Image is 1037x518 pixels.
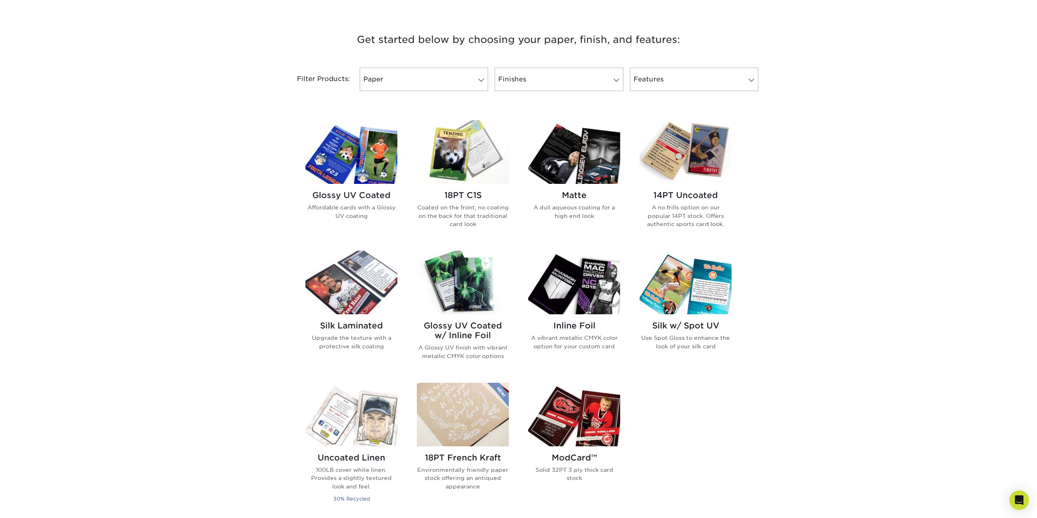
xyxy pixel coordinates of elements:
[305,321,397,330] h2: Silk Laminated
[640,120,732,184] img: 14PT Uncoated Trading Cards
[417,453,509,463] h2: 18PT French Kraft
[417,251,509,314] img: Glossy UV Coated w/ Inline Foil Trading Cards
[417,466,509,490] p: Environmentally friendly paper stock offering an antiqued appearance
[305,383,397,513] a: Uncoated Linen Trading Cards Uncoated Linen 100LB cover white linen. Provides a slightly textured...
[333,496,370,502] small: 30% Recycled
[417,190,509,200] h2: 18PT C1S
[640,251,732,373] a: Silk w/ Spot UV Trading Cards Silk w/ Spot UV Use Spot Gloss to enhance the look of your silk card
[305,251,397,314] img: Silk Laminated Trading Cards
[305,334,397,350] p: Upgrade the texture with a protective silk coating
[528,383,620,446] img: ModCard™ Trading Cards
[305,120,397,241] a: Glossy UV Coated Trading Cards Glossy UV Coated Affordable cards with a Glossy UV coating
[305,453,397,463] h2: Uncoated Linen
[640,190,732,200] h2: 14PT Uncoated
[305,466,397,490] p: 100LB cover white linen. Provides a slightly textured look and feel.
[275,68,356,91] div: Filter Products:
[528,466,620,482] p: Solid 32PT 3 ply thick card stock
[417,383,509,513] a: 18PT French Kraft Trading Cards 18PT French Kraft Environmentally friendly paper stock offering a...
[305,251,397,373] a: Silk Laminated Trading Cards Silk Laminated Upgrade the texture with a protective silk coating
[528,383,620,513] a: ModCard™ Trading Cards ModCard™ Solid 32PT 3 ply thick card stock
[640,334,732,350] p: Use Spot Gloss to enhance the look of your silk card
[640,120,732,241] a: 14PT Uncoated Trading Cards 14PT Uncoated A no frills option on our popular 14PT stock. Offers au...
[282,21,755,58] h3: Get started below by choosing your paper, finish, and features:
[417,343,509,360] p: A Glossy UV finish with vibrant metallic CMYK color options
[305,190,397,200] h2: Glossy UV Coated
[640,203,732,228] p: A no frills option on our popular 14PT stock. Offers authentic sports card look.
[495,68,623,91] a: Finishes
[417,120,509,184] img: 18PT C1S Trading Cards
[360,68,488,91] a: Paper
[528,251,620,373] a: Inline Foil Trading Cards Inline Foil A vibrant metallic CMYK color option for your custom card
[417,203,509,228] p: Coated on the front, no coating on the back for that traditional card look
[640,251,732,314] img: Silk w/ Spot UV Trading Cards
[528,251,620,314] img: Inline Foil Trading Cards
[528,203,620,220] p: A dull aqueous coating for a high end look
[305,383,397,446] img: Uncoated Linen Trading Cards
[417,120,509,241] a: 18PT C1S Trading Cards 18PT C1S Coated on the front, no coating on the back for that traditional ...
[528,120,620,184] img: Matte Trading Cards
[417,321,509,340] h2: Glossy UV Coated w/ Inline Foil
[417,383,509,446] img: 18PT French Kraft Trading Cards
[640,321,732,330] h2: Silk w/ Spot UV
[528,453,620,463] h2: ModCard™
[1009,490,1029,510] div: Open Intercom Messenger
[630,68,758,91] a: Features
[528,190,620,200] h2: Matte
[305,203,397,220] p: Affordable cards with a Glossy UV coating
[528,334,620,350] p: A vibrant metallic CMYK color option for your custom card
[489,383,509,407] img: New Product
[528,120,620,241] a: Matte Trading Cards Matte A dull aqueous coating for a high end look
[528,321,620,330] h2: Inline Foil
[417,251,509,373] a: Glossy UV Coated w/ Inline Foil Trading Cards Glossy UV Coated w/ Inline Foil A Glossy UV finish ...
[305,120,397,184] img: Glossy UV Coated Trading Cards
